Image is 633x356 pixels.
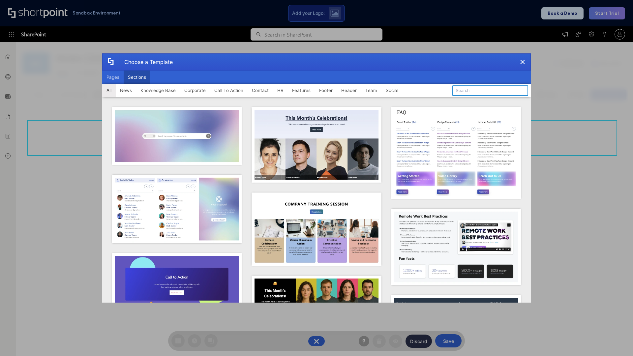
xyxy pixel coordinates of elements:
[273,84,288,97] button: HR
[248,84,273,97] button: Contact
[119,54,173,70] div: Choose a Template
[116,84,136,97] button: News
[361,84,381,97] button: Team
[102,84,116,97] button: All
[210,84,248,97] button: Call To Action
[288,84,315,97] button: Features
[124,71,150,84] button: Sections
[136,84,180,97] button: Knowledge Base
[315,84,337,97] button: Footer
[102,71,124,84] button: Pages
[514,280,633,356] iframe: Chat Widget
[180,84,210,97] button: Corporate
[452,85,528,96] input: Search
[337,84,361,97] button: Header
[102,53,531,303] div: template selector
[381,84,403,97] button: Social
